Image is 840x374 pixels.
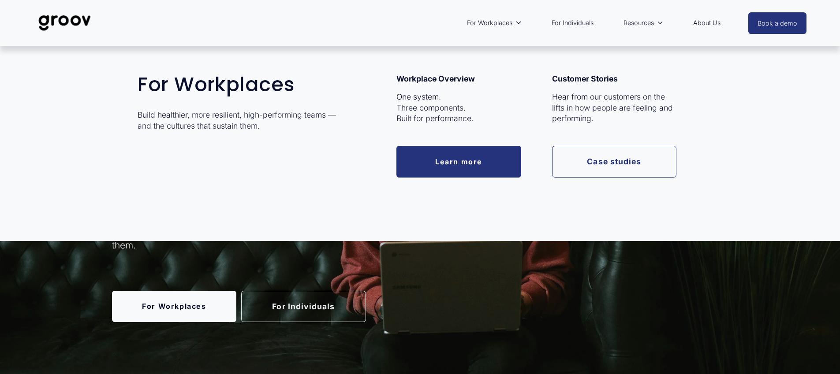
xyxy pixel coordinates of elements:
[623,17,654,29] span: Resources
[396,146,521,177] a: Learn more
[34,8,96,37] img: Groov | Unlock Human Potential at Work and in Life
[619,13,668,33] a: folder dropdown
[552,92,677,124] p: Hear from our customers on the lifts in how people are feeling and performing.
[552,146,677,177] a: Case studies
[463,13,526,33] a: folder dropdown
[396,74,475,83] strong: Workplace Overview
[138,110,340,131] p: Build healthier, more resilient, high-performing teams — and the cultures that sustain them.
[552,74,618,83] strong: Customer Stories
[467,17,512,29] span: For Workplaces
[138,74,340,96] h2: For Workplaces
[547,13,598,33] a: For Individuals
[689,13,725,33] a: About Us
[396,92,521,124] p: One system. Three components. Built for performance.
[748,12,806,34] a: Book a demo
